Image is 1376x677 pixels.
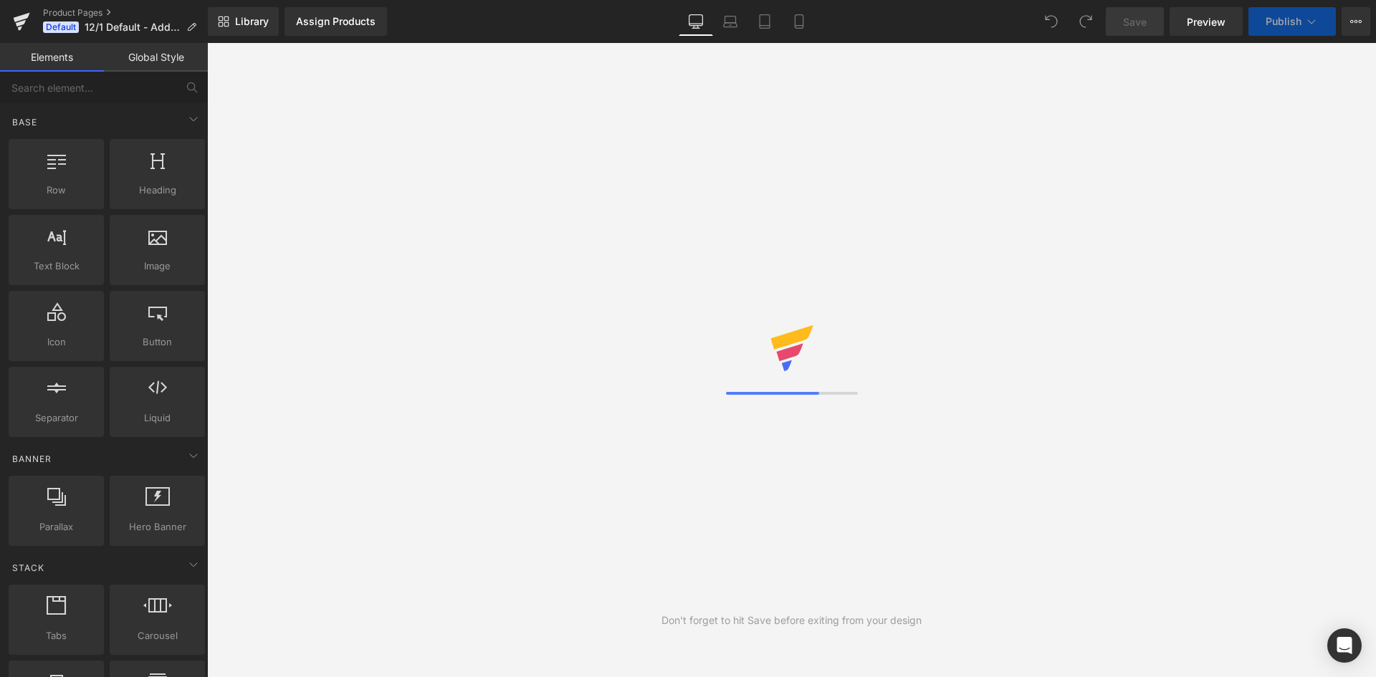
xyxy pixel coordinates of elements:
span: Banner [11,452,53,466]
span: Base [11,115,39,129]
button: Redo [1071,7,1100,36]
div: Assign Products [296,16,376,27]
span: Heading [114,183,201,198]
span: Save [1123,14,1147,29]
span: Separator [13,410,100,426]
button: Undo [1037,7,1066,36]
span: Liquid [114,410,201,426]
span: Carousel [114,628,201,643]
span: Icon [13,335,100,350]
span: Preview [1187,14,1225,29]
span: Publish [1266,16,1301,27]
span: Button [114,335,201,350]
span: Stack [11,561,46,575]
button: More [1342,7,1370,36]
a: Desktop [679,7,713,36]
a: New Library [208,7,279,36]
a: Laptop [713,7,747,36]
div: Don't forget to hit Save before exiting from your design [661,613,922,628]
a: Mobile [782,7,816,36]
span: Parallax [13,519,100,534]
span: Text Block [13,259,100,274]
span: Hero Banner [114,519,201,534]
div: Open Intercom Messenger [1327,628,1362,663]
a: Preview [1170,7,1243,36]
span: Tabs [13,628,100,643]
a: Global Style [104,43,208,72]
span: Default [43,21,79,33]
span: Image [114,259,201,274]
a: Product Pages [43,7,208,19]
button: Publish [1248,7,1336,36]
a: Tablet [747,7,782,36]
span: 12/1 Default - Added Back in Stock Button [85,21,181,33]
span: Row [13,183,100,198]
span: Library [235,15,269,28]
